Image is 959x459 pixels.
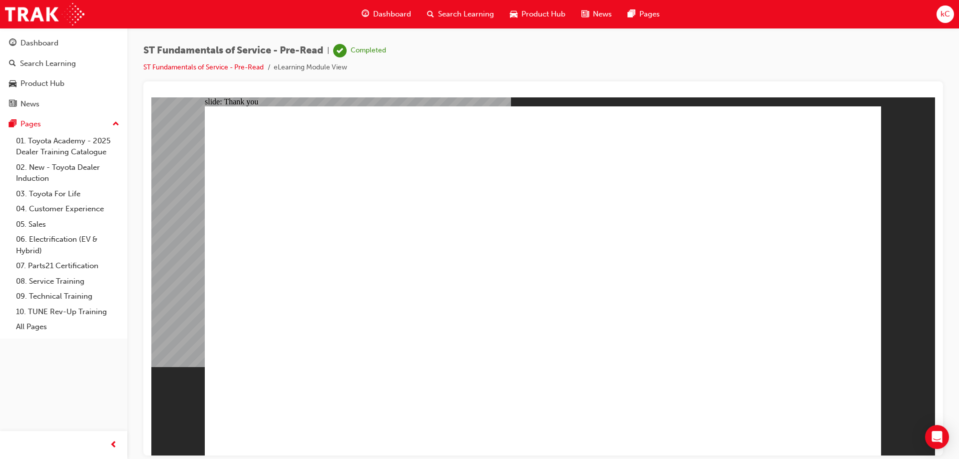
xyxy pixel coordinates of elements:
span: Dashboard [373,8,411,20]
a: search-iconSearch Learning [419,4,502,24]
a: news-iconNews [573,4,620,24]
a: All Pages [12,319,123,335]
span: Pages [639,8,660,20]
div: Dashboard [20,37,58,49]
span: car-icon [9,79,16,88]
a: pages-iconPages [620,4,668,24]
a: Dashboard [4,34,123,52]
span: kC [941,8,950,20]
span: search-icon [427,8,434,20]
span: prev-icon [110,439,117,452]
div: News [20,98,39,110]
a: 01. Toyota Academy - 2025 Dealer Training Catalogue [12,133,123,160]
a: 06. Electrification (EV & Hybrid) [12,232,123,258]
span: Search Learning [438,8,494,20]
button: kC [937,5,954,23]
a: 07. Parts21 Certification [12,258,123,274]
button: Pages [4,115,123,133]
a: 09. Technical Training [12,289,123,304]
div: Open Intercom Messenger [925,425,949,449]
img: Trak [5,3,84,25]
a: car-iconProduct Hub [502,4,573,24]
span: up-icon [112,118,119,131]
span: | [327,45,329,56]
span: car-icon [510,8,517,20]
a: 05. Sales [12,217,123,232]
div: Completed [351,46,386,55]
span: News [593,8,612,20]
span: ST Fundamentals of Service - Pre-Read [143,45,323,56]
span: news-icon [9,100,16,109]
span: guage-icon [9,39,16,48]
a: 08. Service Training [12,274,123,289]
div: Search Learning [20,58,76,69]
button: DashboardSearch LearningProduct HubNews [4,32,123,115]
a: 10. TUNE Rev-Up Training [12,304,123,320]
span: search-icon [9,59,16,68]
a: 03. Toyota For Life [12,186,123,202]
a: guage-iconDashboard [354,4,419,24]
a: News [4,95,123,113]
a: Search Learning [4,54,123,73]
a: 02. New - Toyota Dealer Induction [12,160,123,186]
span: pages-icon [628,8,635,20]
a: ST Fundamentals of Service - Pre-Read [143,63,264,71]
span: learningRecordVerb_COMPLETE-icon [333,44,347,57]
span: Product Hub [521,8,565,20]
span: pages-icon [9,120,16,129]
a: 04. Customer Experience [12,201,123,217]
div: Pages [20,118,41,130]
div: Product Hub [20,78,64,89]
span: guage-icon [362,8,369,20]
li: eLearning Module View [274,62,347,73]
span: news-icon [581,8,589,20]
a: Product Hub [4,74,123,93]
